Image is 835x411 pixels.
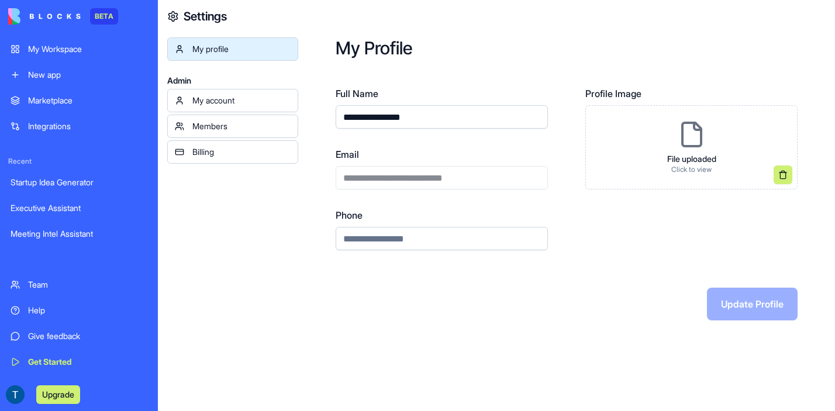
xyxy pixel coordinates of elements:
p: Click to view [667,165,716,174]
div: My Workspace [28,43,147,55]
div: Integrations [28,120,147,132]
a: Executive Assistant [4,196,154,220]
div: File uploadedClick to view [585,105,798,189]
h4: Settings [184,8,227,25]
a: BETA [8,8,118,25]
div: Members [192,120,291,132]
div: My profile [192,43,291,55]
a: New app [4,63,154,87]
div: Give feedback [28,330,147,342]
a: Upgrade [36,388,80,400]
img: logo [8,8,81,25]
div: Get Started [28,356,147,368]
a: Integrations [4,115,154,138]
a: Billing [167,140,298,164]
a: My Workspace [4,37,154,61]
a: My account [167,89,298,112]
a: Help [4,299,154,322]
div: My account [192,95,291,106]
h2: My Profile [336,37,798,58]
div: Marketplace [28,95,147,106]
span: Recent [4,157,154,166]
p: File uploaded [667,153,716,165]
div: Help [28,305,147,316]
a: Team [4,273,154,296]
span: Admin [167,75,298,87]
label: Profile Image [585,87,798,101]
img: ACg8ocI78nP_w866sDBFFHxnRnBL6-zh8GfiopHMgZRr8okL_WAsQdY=s96-c [6,385,25,404]
label: Phone [336,208,548,222]
div: Team [28,279,147,291]
button: Upgrade [36,385,80,404]
a: Marketplace [4,89,154,112]
label: Email [336,147,548,161]
a: Give feedback [4,324,154,348]
div: New app [28,69,147,81]
a: Members [167,115,298,138]
div: Startup Idea Generator [11,177,147,188]
div: BETA [90,8,118,25]
a: Meeting Intel Assistant [4,222,154,246]
a: My profile [167,37,298,61]
a: Get Started [4,350,154,374]
a: Startup Idea Generator [4,171,154,194]
div: Executive Assistant [11,202,147,214]
div: Meeting Intel Assistant [11,228,147,240]
div: Billing [192,146,291,158]
label: Full Name [336,87,548,101]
